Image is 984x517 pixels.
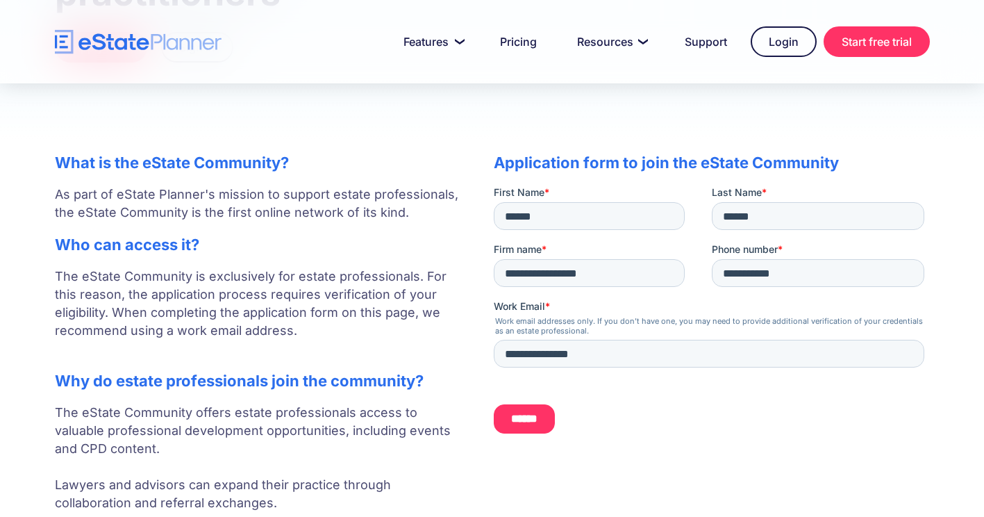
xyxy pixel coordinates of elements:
[55,186,466,222] p: As part of eState Planner's mission to support estate professionals, the eState Community is the ...
[55,372,466,390] h2: Why do estate professionals join the community?
[55,154,466,172] h2: What is the eState Community?
[560,28,661,56] a: Resources
[55,268,466,358] p: The eState Community is exclusively for estate professionals. For this reason, the application pr...
[494,154,930,172] h2: Application form to join the eState Community
[55,30,222,54] a: home
[751,26,817,57] a: Login
[55,236,466,254] h2: Who can access it?
[387,28,476,56] a: Features
[483,28,553,56] a: Pricing
[494,186,930,444] iframe: Form 0
[668,28,744,56] a: Support
[824,26,930,57] a: Start free trial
